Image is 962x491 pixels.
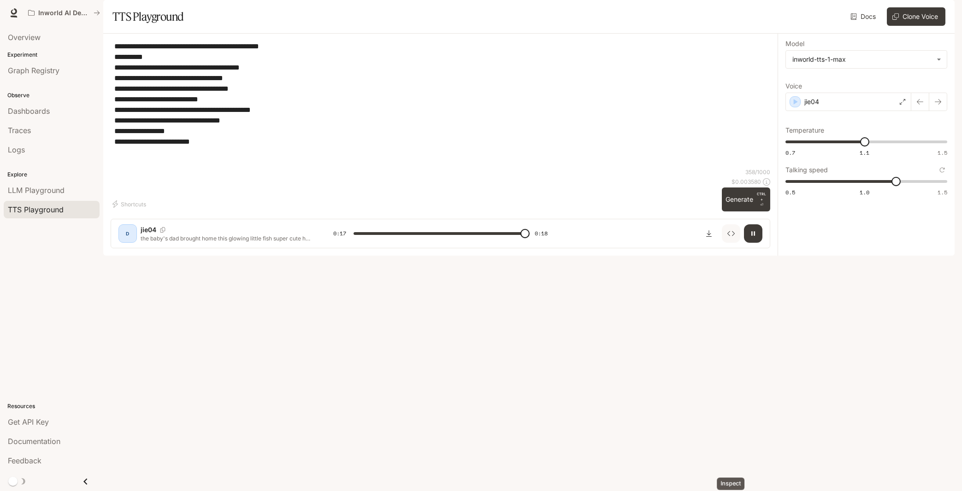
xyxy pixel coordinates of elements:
a: Docs [849,7,879,26]
button: Inspect [722,224,740,243]
p: jie04 [141,225,156,234]
span: 1.5 [938,149,947,157]
button: GenerateCTRL +⏎ [722,187,770,211]
button: Download audio [700,224,718,243]
p: jie04 [804,97,819,106]
button: Clone Voice [887,7,945,26]
div: inworld-tts-1-max [792,55,932,64]
p: Voice [785,83,802,89]
div: D [120,226,135,241]
span: 1.0 [860,188,869,196]
p: Temperature [785,127,824,134]
span: 1.5 [938,188,947,196]
div: Inspect [717,478,744,490]
span: 0:18 [535,229,548,238]
button: Copy Voice ID [156,227,169,233]
p: the baby's dad brought home this glowing little fish super cute he played with the baby over and ... [141,234,311,242]
p: Inworld AI Demos [38,9,90,17]
p: CTRL + [757,191,767,202]
p: Talking speed [785,167,828,173]
button: Shortcuts [111,197,150,211]
span: 0.7 [785,149,795,157]
span: 0.5 [785,188,795,196]
button: Reset to default [937,165,947,175]
button: All workspaces [24,4,104,22]
h1: TTS Playground [112,7,184,26]
p: Model [785,41,804,47]
span: 0:17 [333,229,346,238]
span: 1.1 [860,149,869,157]
p: ⏎ [757,191,767,208]
div: inworld-tts-1-max [786,51,947,68]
